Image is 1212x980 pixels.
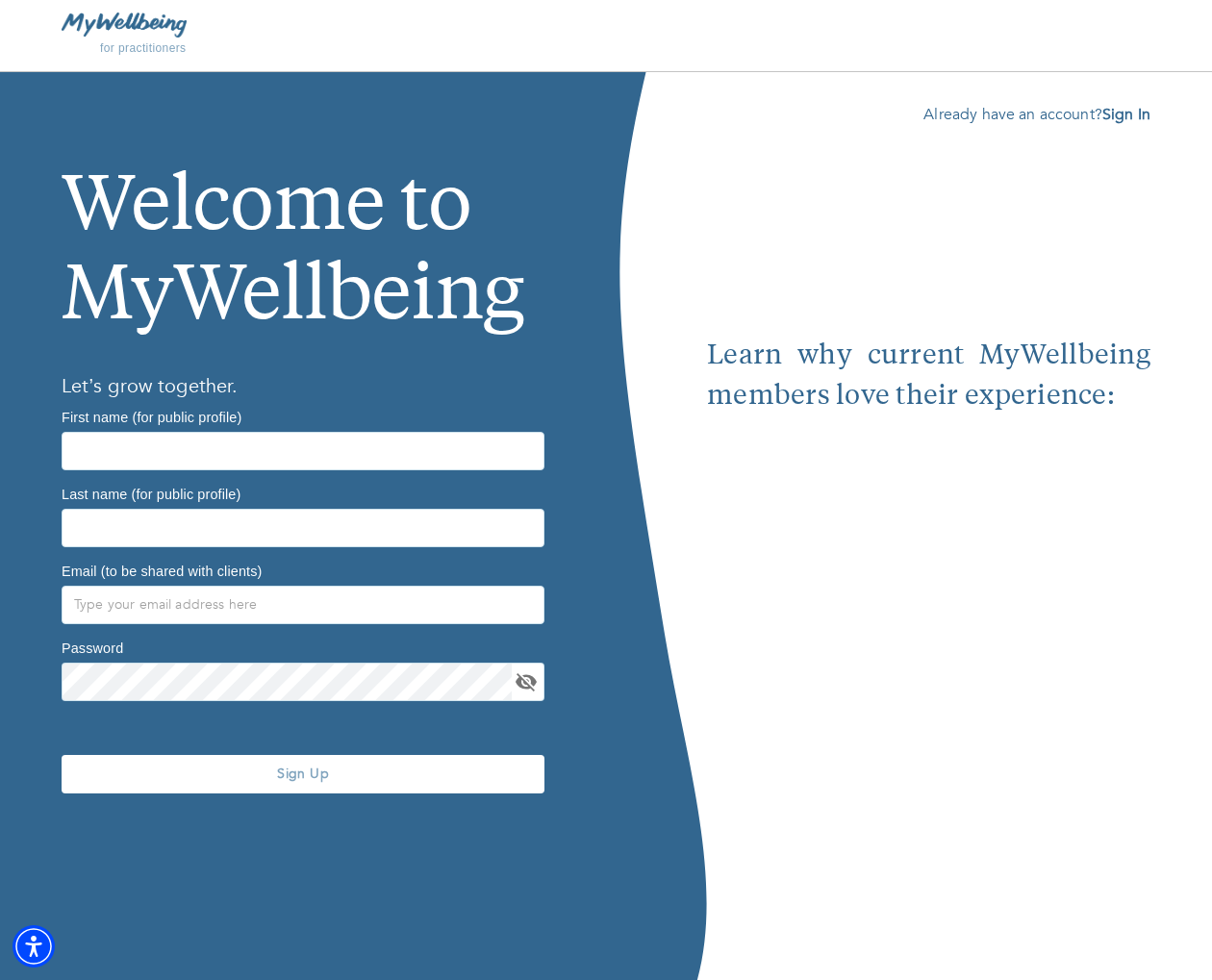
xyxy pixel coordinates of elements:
h1: Welcome to MyWellbeing [62,103,544,344]
input: Type your email address here [62,586,544,624]
h6: Let’s grow together. [62,371,544,402]
p: Learn why current MyWellbeing members love their experience: [707,337,1150,417]
label: Last name (for public profile) [62,487,240,500]
label: First name (for public profile) [62,410,241,423]
iframe: Embedded youtube [707,417,1150,750]
div: Accessibility Menu [13,925,55,967]
a: Sign In [1102,104,1150,125]
button: Sign Up [62,755,544,793]
label: Password [62,641,123,654]
span: for practitioners [100,41,187,55]
img: MyWellbeing [62,13,187,37]
label: Email (to be shared with clients) [62,564,262,577]
p: Already have an account? [707,103,1150,126]
button: toggle password visibility [512,667,541,696]
span: Sign Up [69,765,537,783]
